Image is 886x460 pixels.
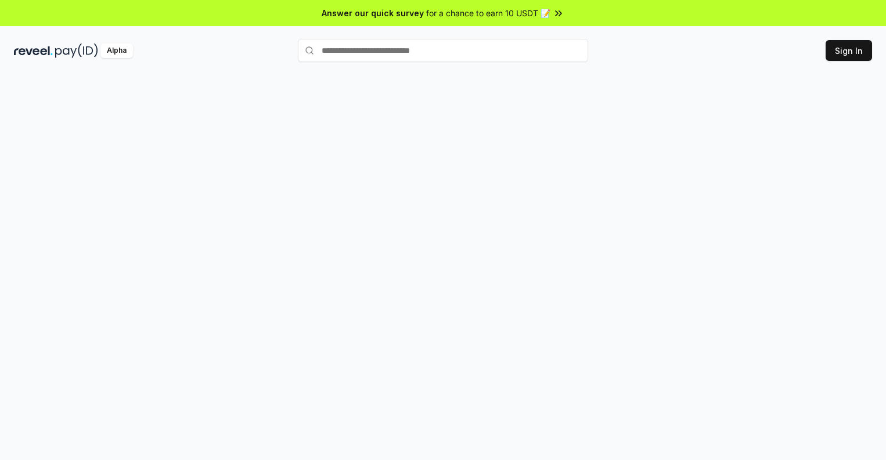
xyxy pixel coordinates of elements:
[100,44,133,58] div: Alpha
[826,40,872,61] button: Sign In
[322,7,424,19] span: Answer our quick survey
[426,7,550,19] span: for a chance to earn 10 USDT 📝
[55,44,98,58] img: pay_id
[14,44,53,58] img: reveel_dark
